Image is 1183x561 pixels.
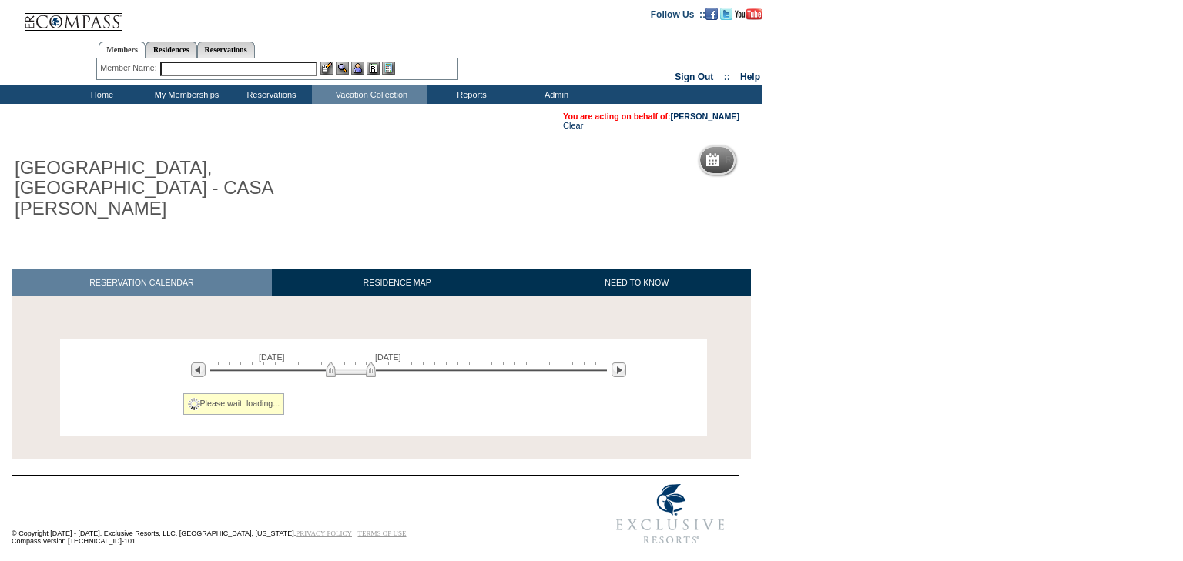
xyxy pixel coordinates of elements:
[336,62,349,75] img: View
[58,85,142,104] td: Home
[705,8,718,18] a: Become our fan on Facebook
[367,62,380,75] img: Reservations
[142,85,227,104] td: My Memberships
[358,529,407,537] a: TERMS OF USE
[735,8,762,20] img: Subscribe to our YouTube Channel
[197,42,255,58] a: Reservations
[183,393,285,415] div: Please wait, loading...
[735,8,762,18] a: Subscribe to our YouTube Channel
[563,112,739,121] span: You are acting on behalf of:
[320,62,333,75] img: b_edit.gif
[724,72,730,82] span: ::
[720,8,732,20] img: Follow us on Twitter
[191,362,206,377] img: Previous
[259,352,285,362] span: [DATE]
[100,62,159,75] div: Member Name:
[12,269,272,296] a: RESERVATION CALENDAR
[427,85,512,104] td: Reports
[675,72,713,82] a: Sign Out
[720,8,732,18] a: Follow us on Twitter
[705,8,718,20] img: Become our fan on Facebook
[227,85,312,104] td: Reservations
[382,62,395,75] img: b_calculator.gif
[312,85,427,104] td: Vacation Collection
[512,85,597,104] td: Admin
[12,476,551,553] td: © Copyright [DATE] - [DATE]. Exclusive Resorts, LLC. [GEOGRAPHIC_DATA], [US_STATE]. Compass Versi...
[602,476,739,553] img: Exclusive Resorts
[740,72,760,82] a: Help
[726,155,843,165] h5: Reservation Calendar
[146,42,197,58] a: Residences
[272,269,523,296] a: RESIDENCE MAP
[296,529,352,537] a: PRIVACY POLICY
[188,398,200,410] img: spinner2.gif
[351,62,364,75] img: Impersonate
[651,8,705,20] td: Follow Us ::
[99,42,146,58] a: Members
[375,352,401,362] span: [DATE]
[671,112,739,121] a: [PERSON_NAME]
[12,155,357,222] h1: [GEOGRAPHIC_DATA], [GEOGRAPHIC_DATA] - CASA [PERSON_NAME]
[522,269,751,296] a: NEED TO KNOW
[563,121,583,130] a: Clear
[612,362,626,377] img: Next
